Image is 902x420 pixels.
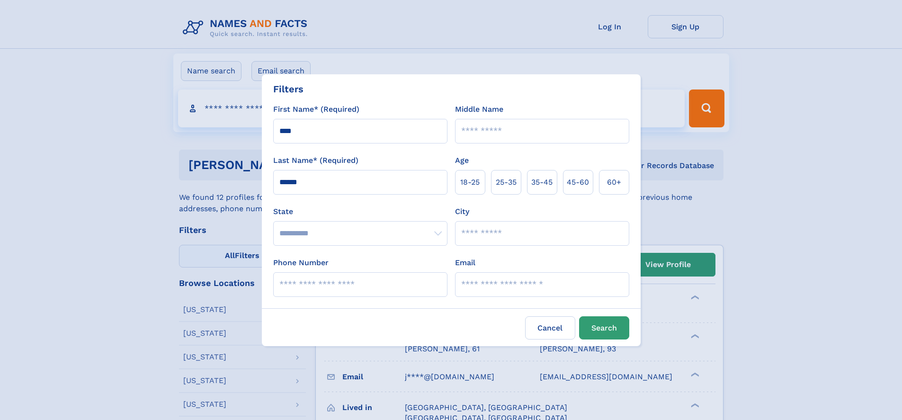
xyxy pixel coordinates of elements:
label: Phone Number [273,257,329,268]
label: Middle Name [455,104,503,115]
label: State [273,206,447,217]
span: 35‑45 [531,177,553,188]
div: Filters [273,82,304,96]
label: Email [455,257,475,268]
button: Search [579,316,629,340]
span: 25‑35 [496,177,517,188]
label: City [455,206,469,217]
label: Age [455,155,469,166]
label: Cancel [525,316,575,340]
span: 18‑25 [460,177,480,188]
span: 60+ [607,177,621,188]
span: 45‑60 [567,177,589,188]
label: First Name* (Required) [273,104,359,115]
label: Last Name* (Required) [273,155,358,166]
